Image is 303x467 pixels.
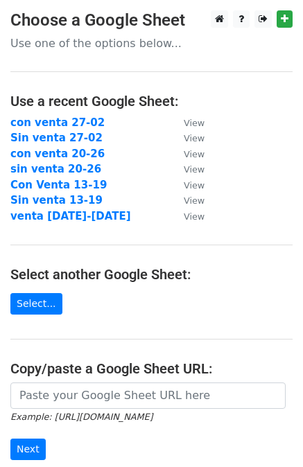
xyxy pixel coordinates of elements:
a: sin venta 20-26 [10,163,101,175]
a: View [170,163,205,175]
a: Select... [10,293,62,315]
a: View [170,179,205,191]
h4: Select another Google Sheet: [10,266,293,283]
small: View [184,164,205,175]
p: Use one of the options below... [10,36,293,51]
a: View [170,132,205,144]
a: View [170,116,205,129]
a: Sin venta 27-02 [10,132,103,144]
small: View [184,195,205,206]
a: con venta 20-26 [10,148,105,160]
input: Paste your Google Sheet URL here [10,382,286,409]
h4: Use a recent Google Sheet: [10,93,293,109]
h4: Copy/paste a Google Sheet URL: [10,360,293,377]
small: View [184,149,205,159]
small: View [184,211,205,222]
a: Con Venta 13-19 [10,179,107,191]
h3: Choose a Google Sheet [10,10,293,30]
a: con venta 27-02 [10,116,105,129]
a: View [170,194,205,206]
a: View [170,148,205,160]
input: Next [10,439,46,460]
small: View [184,133,205,143]
a: Sin venta 13-19 [10,194,103,206]
a: View [170,210,205,222]
small: View [184,180,205,191]
small: Example: [URL][DOMAIN_NAME] [10,412,153,422]
small: View [184,118,205,128]
a: venta [DATE]-[DATE] [10,210,131,222]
